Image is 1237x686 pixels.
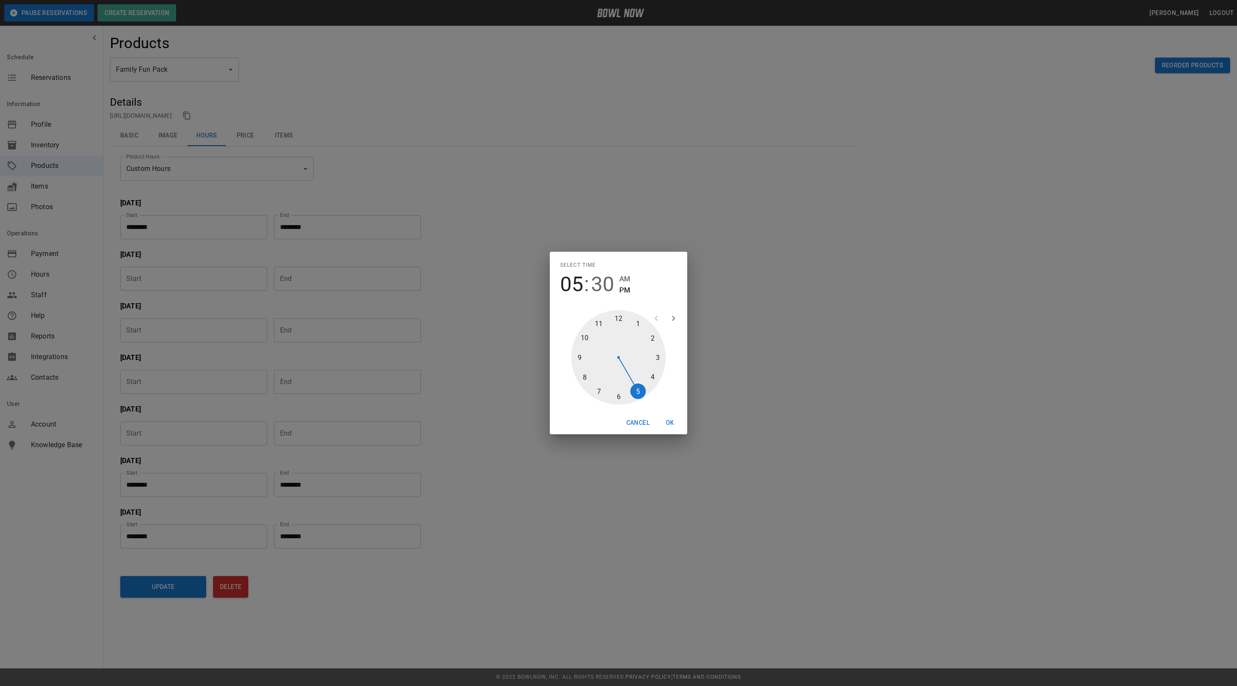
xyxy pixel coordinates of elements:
[591,272,614,296] button: 30
[665,310,682,327] button: open next view
[584,272,589,296] span: :
[619,273,630,285] button: AM
[560,272,583,296] button: 05
[623,415,653,431] button: Cancel
[656,415,684,431] button: OK
[560,259,596,272] span: Select time
[619,284,630,296] button: PM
